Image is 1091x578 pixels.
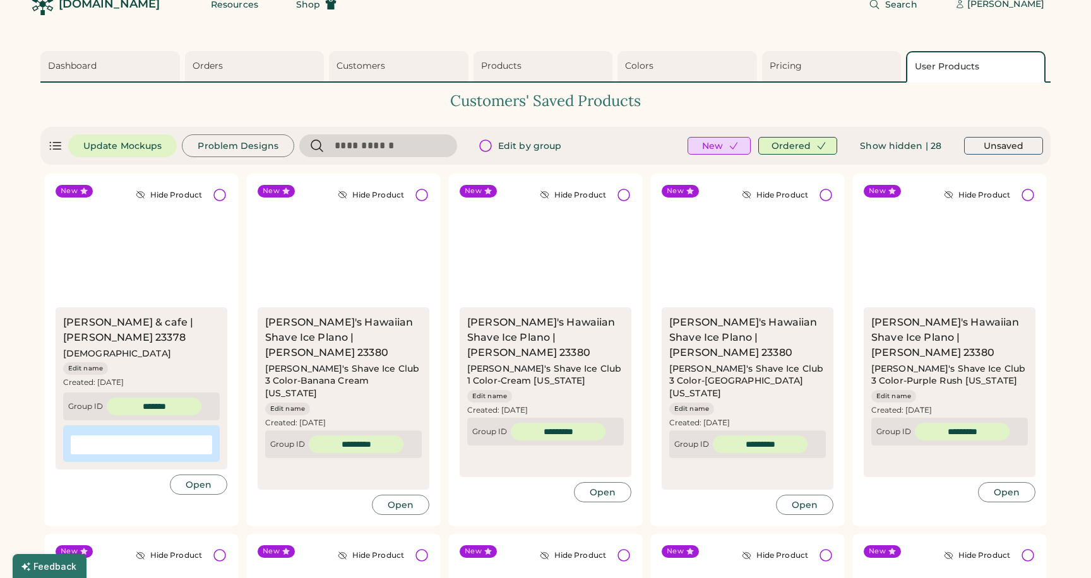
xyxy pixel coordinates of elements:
button: Hide Product [934,545,1020,565]
div: Created: [DATE] [871,405,1028,415]
iframe: Front Chat [1031,521,1085,575]
img: yH5BAEAAAAALAAAAAABAAEAAAIBRAA7 [63,216,141,295]
button: Hide Product [126,545,212,565]
div: New [263,546,280,557]
div: Created: [DATE] [467,405,624,415]
div: New [61,546,78,557]
div: New [61,186,78,196]
div: Group ID [270,439,305,449]
div: User Products [915,61,1040,73]
button: New [688,137,751,155]
button: Hide Product [126,185,212,205]
div: Group ID [674,439,709,449]
button: Open [372,495,429,515]
div: New [869,546,886,557]
div: New [869,186,886,196]
button: Hide Product [934,185,1020,205]
img: yH5BAEAAAAALAAAAAABAAEAAAIBRAA7 [871,216,950,295]
div: [DEMOGRAPHIC_DATA] [63,348,171,360]
button: Hide Product [732,545,818,565]
div: New [667,186,684,196]
div: New [263,186,280,196]
div: New [465,546,482,557]
img: yH5BAEAAAAALAAAAAABAAEAAAIBRAA7 [343,216,422,295]
div: [PERSON_NAME]'s Shave Ice Club 3 Color-Purple Rush [US_STATE] [871,363,1028,388]
div: [PERSON_NAME]'s Shave Ice Club 3 Color-Banana Cream [US_STATE] [265,363,422,401]
div: Dashboard [48,60,176,73]
img: yH5BAEAAAAALAAAAAABAAEAAAIBRAA7 [545,216,624,295]
button: Hide Product [530,185,616,205]
img: yH5BAEAAAAALAAAAAABAAEAAAIBRAA7 [669,216,748,295]
button: Ordered [758,137,837,155]
button: Open [574,482,631,502]
button: Problem Designs [182,134,294,157]
div: [PERSON_NAME] & cafe | [PERSON_NAME] 23378 [63,315,220,345]
button: Edit by group [468,134,576,157]
img: yH5BAEAAAAALAAAAAABAAEAAAIBRAA7 [748,216,826,295]
button: Edit name [669,403,714,415]
button: Hide Product [530,545,616,565]
div: Orders [193,60,321,73]
button: Edit name [467,390,512,403]
div: Customers [337,60,465,73]
div: Created: [DATE] [63,377,220,387]
div: Products [481,60,609,73]
div: Customers' Saved Products [40,90,1051,112]
div: New [465,186,482,196]
img: yH5BAEAAAAALAAAAAABAAEAAAIBRAA7 [467,216,545,295]
button: Hide Product [328,185,414,205]
div: Group ID [68,401,103,411]
button: Hide Product [732,185,818,205]
span: Edit by group [498,141,561,150]
button: Hide Product [328,545,414,565]
button: Edit name [871,390,916,403]
div: Created: [DATE] [265,418,422,428]
div: [PERSON_NAME]'s Hawaiian Shave Ice Plano | [PERSON_NAME] 23380 [871,315,1028,360]
img: yH5BAEAAAAALAAAAAABAAEAAAIBRAA7 [950,216,1028,295]
div: Group ID [876,427,911,437]
button: Open [978,482,1035,502]
div: Colors [625,60,753,73]
div: [PERSON_NAME]'s Shave Ice Club 3 Color-[GEOGRAPHIC_DATA] [US_STATE] [669,363,826,401]
button: Open [170,475,227,495]
div: Created: [DATE] [669,418,826,428]
img: yH5BAEAAAAALAAAAAABAAEAAAIBRAA7 [141,216,220,295]
div: [PERSON_NAME]'s Hawaiian Shave Ice Plano | [PERSON_NAME] 23380 [669,315,826,360]
button: Show hidden | 28 [845,136,957,156]
div: [PERSON_NAME]'s Shave Ice Club 1 Color-Cream [US_STATE] [467,363,624,388]
div: Show list view [48,138,63,153]
button: Edit name [63,362,108,375]
div: New [667,546,684,557]
img: yH5BAEAAAAALAAAAAABAAEAAAIBRAA7 [265,216,343,295]
div: Pricing [770,60,898,73]
button: Update Mockups [68,134,177,157]
div: Group ID [472,427,507,437]
button: Open [776,495,833,515]
div: [PERSON_NAME]'s Hawaiian Shave Ice Plano | [PERSON_NAME] 23380 [265,315,422,360]
div: [PERSON_NAME]'s Hawaiian Shave Ice Plano | [PERSON_NAME] 23380 [467,315,624,360]
button: Edit name [265,403,310,415]
button: Unsaved [964,137,1043,155]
